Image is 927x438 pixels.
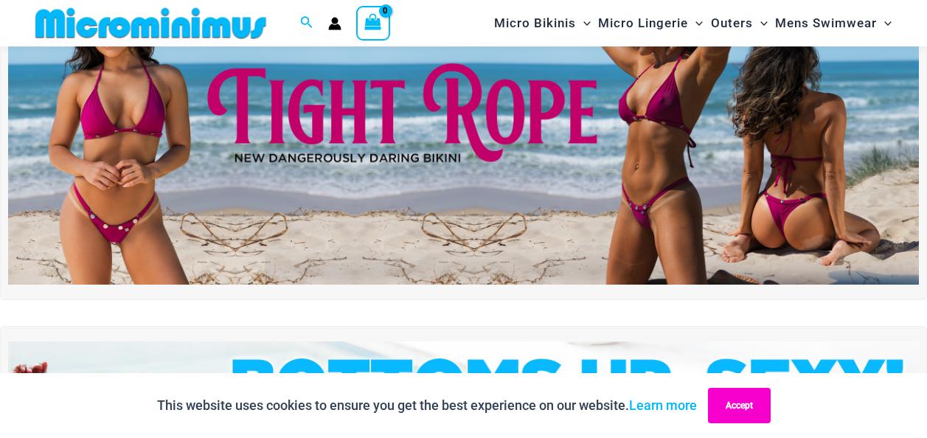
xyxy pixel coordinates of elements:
a: Micro LingerieMenu ToggleMenu Toggle [594,4,706,42]
span: Micro Lingerie [598,4,688,42]
img: MM SHOP LOGO FLAT [29,7,272,40]
span: Outers [711,4,753,42]
p: This website uses cookies to ensure you get the best experience on our website. [157,394,697,417]
a: Mens SwimwearMenu ToggleMenu Toggle [771,4,895,42]
a: Search icon link [300,14,313,32]
span: Menu Toggle [877,4,892,42]
a: View Shopping Cart, empty [356,6,390,40]
a: Micro BikinisMenu ToggleMenu Toggle [490,4,594,42]
button: Accept [708,388,771,423]
a: OutersMenu ToggleMenu Toggle [707,4,771,42]
span: Menu Toggle [753,4,768,42]
span: Menu Toggle [688,4,703,42]
nav: Site Navigation [488,2,898,44]
span: Micro Bikinis [494,4,576,42]
a: Learn more [629,397,697,413]
span: Mens Swimwear [775,4,877,42]
a: Account icon link [328,17,341,30]
span: Menu Toggle [576,4,591,42]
